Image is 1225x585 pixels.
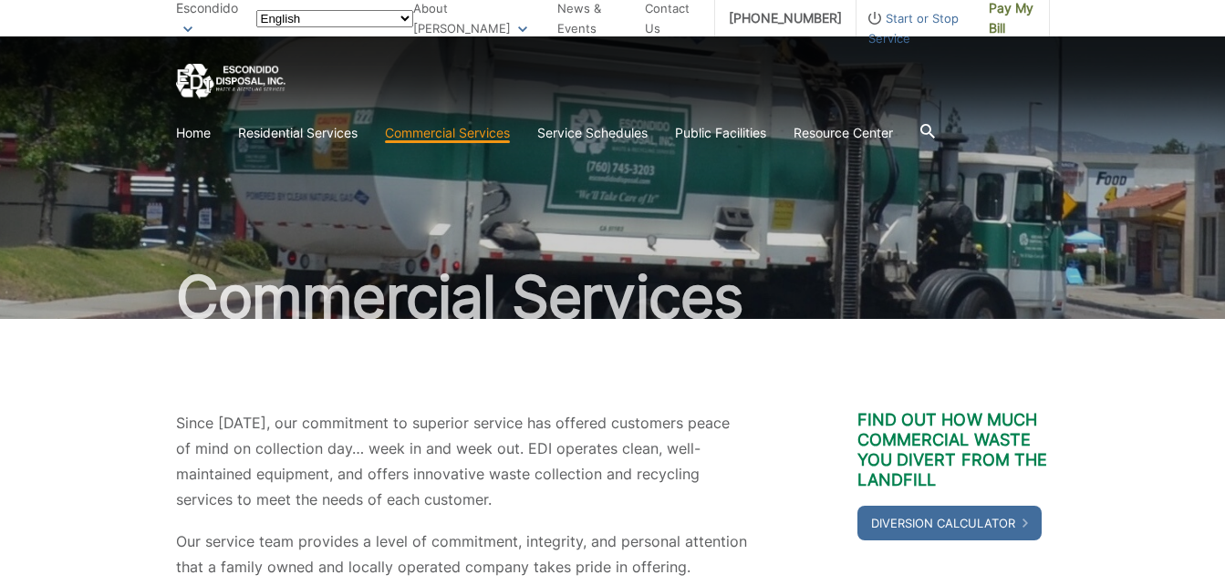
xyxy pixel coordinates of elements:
[256,10,413,27] select: Select a language
[675,123,766,143] a: Public Facilities
[238,123,358,143] a: Residential Services
[537,123,648,143] a: Service Schedules
[176,123,211,143] a: Home
[176,529,747,580] p: Our service team provides a level of commitment, integrity, and personal attention that a family ...
[176,64,285,99] a: EDCD logo. Return to the homepage.
[857,410,1050,490] h3: Find out how much commercial waste you divert from the landfill
[794,123,893,143] a: Resource Center
[176,410,747,512] p: Since [DATE], our commitment to superior service has offered customers peace of mind on collectio...
[176,268,1050,326] h1: Commercial Services
[385,123,510,143] a: Commercial Services
[857,506,1042,540] a: Diversion Calculator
